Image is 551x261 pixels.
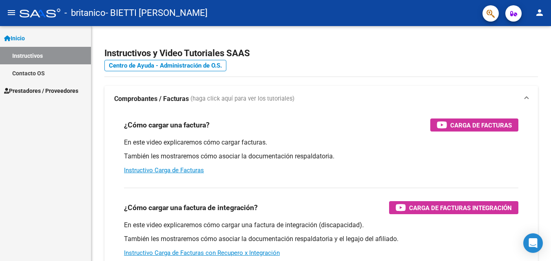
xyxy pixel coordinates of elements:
[114,94,189,103] strong: Comprobantes / Facturas
[450,120,512,130] span: Carga de Facturas
[4,34,25,43] span: Inicio
[64,4,106,22] span: - britanico
[523,233,543,253] div: Open Intercom Messenger
[7,8,16,18] mat-icon: menu
[124,119,210,131] h3: ¿Cómo cargar una factura?
[409,203,512,213] span: Carga de Facturas Integración
[124,221,518,230] p: En este video explicaremos cómo cargar una factura de integración (discapacidad).
[124,152,518,161] p: También les mostraremos cómo asociar la documentación respaldatoria.
[124,202,258,213] h3: ¿Cómo cargar una factura de integración?
[104,86,538,112] mat-expansion-panel-header: Comprobantes / Facturas (haga click aquí para ver los tutoriales)
[124,167,204,174] a: Instructivo Carga de Facturas
[106,4,208,22] span: - BIETTI [PERSON_NAME]
[124,249,280,257] a: Instructivo Carga de Facturas con Recupero x Integración
[430,118,518,132] button: Carga de Facturas
[124,235,518,243] p: También les mostraremos cómo asociar la documentación respaldatoria y el legajo del afiliado.
[124,138,518,147] p: En este video explicaremos cómo cargar facturas.
[4,86,78,95] span: Prestadores / Proveedores
[104,46,538,61] h2: Instructivos y Video Tutoriales SAAS
[535,8,544,18] mat-icon: person
[389,201,518,214] button: Carga de Facturas Integración
[190,94,294,103] span: (haga click aquí para ver los tutoriales)
[104,60,226,71] a: Centro de Ayuda - Administración de O.S.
